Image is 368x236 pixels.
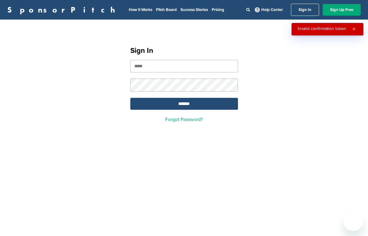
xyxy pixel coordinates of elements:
a: Help Center [254,6,284,13]
a: Pricing [212,7,224,12]
a: SponsorPitch [7,6,119,14]
a: How It Works [129,7,152,12]
a: Sign In [291,4,319,16]
iframe: Button to launch messaging window [344,212,363,231]
a: Success Stories [180,7,208,12]
div: Invalid confirmation token [298,27,346,31]
a: Forgot Password? [165,116,203,123]
a: Sign Up Free [323,4,361,16]
h1: Sign In [130,45,238,56]
button: Close [351,27,357,32]
a: Pitch Board [156,7,177,12]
